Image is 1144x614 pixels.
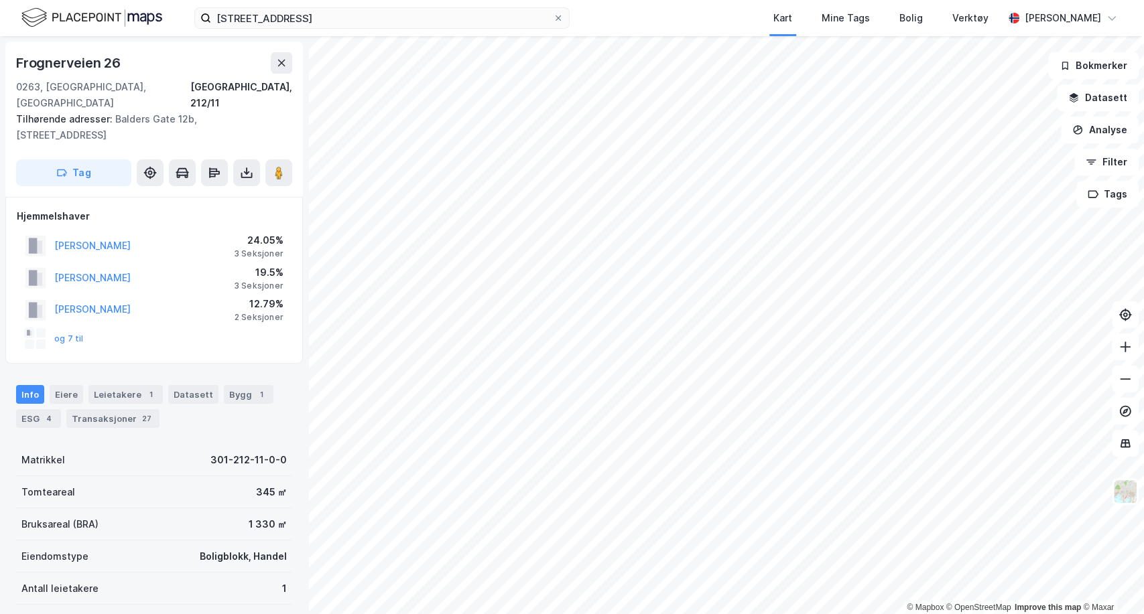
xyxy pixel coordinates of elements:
[1113,479,1138,504] img: Z
[21,484,75,500] div: Tomteareal
[16,409,61,428] div: ESG
[234,248,283,259] div: 3 Seksjoner
[1025,10,1101,26] div: [PERSON_NAME]
[234,232,283,248] div: 24.05%
[211,8,553,28] input: Søk på adresse, matrikkel, gårdeiere, leietakere eller personer
[16,52,123,74] div: Frognerveien 26
[255,388,268,401] div: 1
[50,385,83,404] div: Eiere
[256,484,287,500] div: 345 ㎡
[16,79,190,111] div: 0263, [GEOGRAPHIC_DATA], [GEOGRAPHIC_DATA]
[946,603,1011,612] a: OpenStreetMap
[249,516,287,532] div: 1 330 ㎡
[21,516,99,532] div: Bruksareal (BRA)
[234,281,283,291] div: 3 Seksjoner
[952,10,989,26] div: Verktøy
[42,412,56,425] div: 4
[235,312,283,323] div: 2 Seksjoner
[899,10,923,26] div: Bolig
[1077,550,1144,614] div: Kontrollprogram for chat
[1057,84,1139,111] button: Datasett
[234,264,283,281] div: 19.5%
[773,10,792,26] div: Kart
[21,6,162,29] img: logo.f888ab2527a4732fd821a326f86c7f29.svg
[190,79,292,111] div: [GEOGRAPHIC_DATA], 212/11
[21,548,88,564] div: Eiendomstype
[224,385,273,404] div: Bygg
[907,603,944,612] a: Mapbox
[16,159,131,186] button: Tag
[822,10,870,26] div: Mine Tags
[16,385,44,404] div: Info
[16,111,281,143] div: Balders Gate 12b, [STREET_ADDRESS]
[144,388,157,401] div: 1
[210,452,287,468] div: 301-212-11-0-0
[1048,52,1139,79] button: Bokmerker
[282,581,287,597] div: 1
[16,113,115,125] span: Tilhørende adresser:
[66,409,160,428] div: Transaksjoner
[1015,603,1081,612] a: Improve this map
[168,385,218,404] div: Datasett
[21,581,99,597] div: Antall leietakere
[1076,181,1139,208] button: Tags
[88,385,163,404] div: Leietakere
[139,412,154,425] div: 27
[200,548,287,564] div: Boligblokk, Handel
[1074,149,1139,175] button: Filter
[21,452,65,468] div: Matrikkel
[17,208,292,224] div: Hjemmelshaver
[1061,117,1139,143] button: Analyse
[235,296,283,312] div: 12.79%
[1077,550,1144,614] iframe: Chat Widget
